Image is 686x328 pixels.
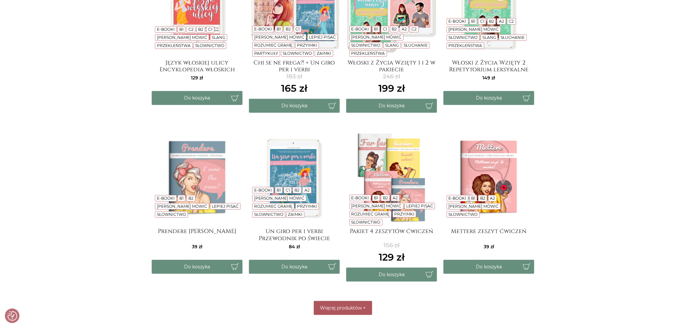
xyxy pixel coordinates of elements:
span: 149 [483,75,495,81]
a: [PERSON_NAME] mówić [351,204,402,208]
a: B2 [198,27,204,32]
a: A2 [499,19,504,24]
ins: 129 [379,250,405,264]
a: B1 [179,196,183,201]
a: C1 [296,27,300,31]
a: Słownictwo [449,212,478,217]
a: Mettere zeszyt ćwiczeń [444,228,534,241]
a: B1 [471,196,475,201]
a: Slang [482,35,496,40]
a: Słownictwo [195,43,224,48]
a: Chi se ne frega?! + Un giro per i verbi [249,59,340,72]
ins: 199 [378,81,405,96]
a: B2 [489,19,494,24]
ins: 165 [281,81,308,96]
a: Zaimki [288,212,302,217]
a: Rozumieć gramę [254,204,292,209]
button: Do koszyka [249,99,340,113]
a: E-booki [351,27,369,31]
a: [PERSON_NAME] mówić [254,196,304,201]
a: C2 [509,19,514,24]
a: E-booki [351,195,369,200]
a: Słownictwo [351,43,381,48]
a: C1 [286,188,290,193]
a: E-booki [254,188,272,193]
a: Przekleństwa [157,43,191,48]
a: B2 [295,188,300,193]
a: Un giro per i verbi Przewodnik po świecie włoskich czasowników [249,228,340,241]
a: Włoski z Życia Wzięty 1 i 2 w pakiecie [346,59,437,72]
a: C1 [208,27,212,32]
a: [PERSON_NAME] mówić [449,27,499,32]
a: C1 [383,27,387,31]
a: Słownictwo [351,220,381,225]
a: Rozumieć gramę [351,212,390,217]
a: Przekleństwa [449,43,482,48]
a: B2 [383,195,388,200]
button: Do koszyka [249,260,340,274]
a: Słownictwo [157,212,186,217]
a: B2 [392,27,397,31]
a: [PERSON_NAME] mówić [449,204,499,209]
del: 246 [378,72,405,81]
a: B1 [179,27,183,32]
a: E-booki [449,19,467,24]
a: A2 [393,195,398,200]
a: Przyimki [297,204,317,209]
a: E-booki [157,27,175,32]
del: 183 [281,72,308,81]
a: Przyimki [297,43,317,48]
a: Lepiej pisać [212,204,239,209]
a: B1 [471,19,475,24]
span: Więcej produktów [320,305,362,311]
button: Do koszyka [444,91,534,105]
button: Preferencje co do zgód [7,311,17,321]
a: Słownictwo [283,51,312,56]
a: E-booki [254,27,272,31]
span: 84 [289,244,300,250]
a: Lepiej pisać [406,204,433,208]
a: B2 [480,196,485,201]
button: Do koszyka [152,91,242,105]
a: [PERSON_NAME] mówić [157,35,207,40]
button: Do koszyka [444,260,534,274]
a: C2 [188,27,194,32]
h4: Pakiet 4 zeszytów ćwiczeń [346,228,437,241]
span: + [363,305,366,311]
a: Zaimki [317,51,331,56]
a: Partykuły [254,51,278,56]
button: Do koszyka [346,99,437,113]
a: A2 [402,27,407,31]
span: 39 [192,244,202,250]
a: Lepiej pisać [309,35,336,40]
a: E-booki [449,196,467,201]
a: Włoski z Życia Wzięty 2 Repetytorium leksykalne [444,59,534,72]
button: Więcej produktów + [314,301,372,315]
a: Slang [212,35,225,40]
a: [PERSON_NAME] mówić [351,35,402,40]
a: Rozumieć gramę [254,43,292,48]
a: Prendere [PERSON_NAME] [152,228,242,241]
a: Słuchanie [501,35,525,40]
del: 156 [379,241,405,250]
a: Przyimki [394,212,414,217]
a: B1 [374,27,378,31]
button: Do koszyka [346,268,437,282]
a: Słuchanie [404,43,428,48]
span: 129 [191,75,203,81]
a: Słownictwo [449,35,478,40]
a: E-booki [157,196,175,201]
img: Revisit consent button [7,311,17,321]
a: B1 [374,195,378,200]
a: [PERSON_NAME] mówić [254,35,304,40]
a: B2 [286,27,291,31]
a: Słownictwo [254,212,283,217]
a: Język włoskiej ulicy Encyklopedia włoskich wulgaryzmów [152,59,242,72]
a: A2 [490,196,495,201]
a: C2 [412,27,417,31]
